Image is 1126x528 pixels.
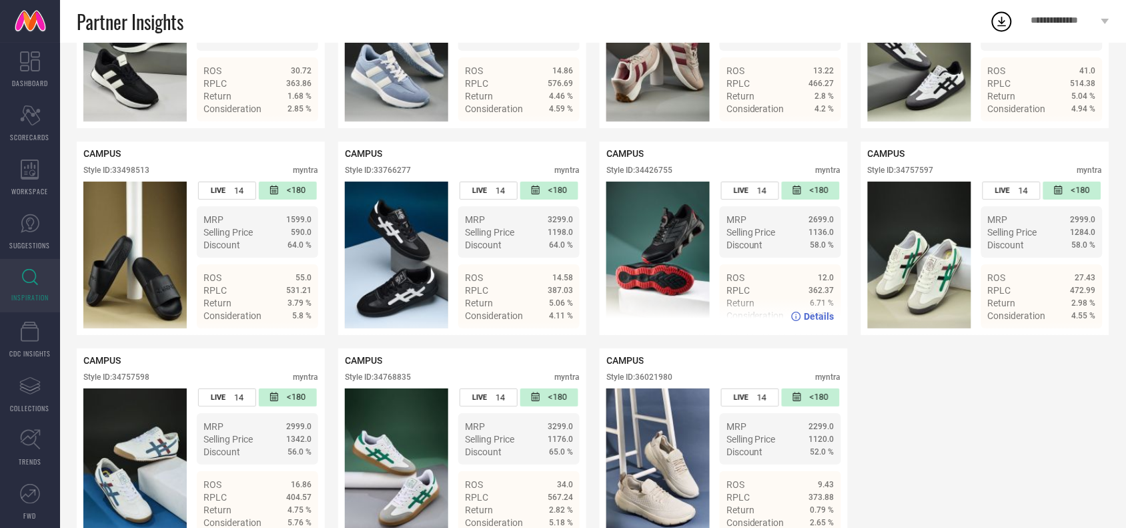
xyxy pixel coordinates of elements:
span: Consideration [726,103,784,114]
span: Return [465,505,493,515]
span: 5.06 % [549,298,573,308]
span: CAMPUS [345,148,382,159]
span: MRP [726,421,746,432]
span: 1.68 % [288,91,312,101]
span: 5.76 % [288,518,312,527]
span: Return [726,505,754,515]
span: Return [726,91,754,101]
span: DASHBOARD [12,78,48,88]
span: Consideration [203,103,261,114]
span: Partner Insights [77,8,183,35]
span: LIVE [472,393,487,402]
span: 14 [496,186,505,196]
span: <180 [1071,185,1090,196]
span: <180 [287,392,306,403]
span: LIVE [211,186,225,195]
span: 30.72 [291,66,312,75]
div: myntra [293,166,318,175]
span: CAMPUS [868,148,905,159]
a: Details [791,127,834,138]
span: Consideration [203,517,261,528]
span: Discount [726,447,763,457]
div: Style ID: 34768835 [345,372,411,382]
span: 3299.0 [548,215,573,224]
span: Return [465,91,493,101]
span: Discount [203,447,240,457]
div: Style ID: 33498513 [83,166,149,175]
a: Details [268,127,312,138]
div: Style ID: 36021980 [606,372,672,382]
span: 12.0 [818,273,834,282]
a: Details [1053,334,1096,345]
span: <180 [810,392,828,403]
span: 14 [234,392,243,403]
span: 55.0 [296,273,312,282]
span: 9.43 [818,480,834,489]
span: ROS [203,65,221,76]
span: Selling Price [203,434,253,445]
span: 58.0 % [1072,240,1096,250]
span: RPLC [988,78,1011,89]
div: Number of days the style has been live on the platform [460,182,518,200]
span: 13.22 [814,66,834,75]
span: <180 [810,185,828,196]
div: Number of days since the style was first listed on the platform [782,182,840,200]
span: RPLC [203,285,227,296]
span: 1198.0 [548,228,573,237]
span: LIVE [734,186,748,195]
span: 1120.0 [809,435,834,444]
span: Selling Price [465,227,514,238]
span: COLLECTIONS [11,403,50,413]
div: Number of days the style has been live on the platform [198,388,256,407]
span: CDC INSIGHTS [9,348,51,358]
span: RPLC [465,78,488,89]
div: Number of days since the style was first listed on the platform [520,182,578,200]
div: Number of days since the style was first listed on the platform [1043,182,1101,200]
span: Details [543,334,573,345]
span: LIVE [211,393,225,402]
span: MRP [203,421,223,432]
div: myntra [554,372,580,382]
span: 387.03 [548,286,573,295]
span: 14 [234,186,243,196]
span: Consideration [988,310,1046,321]
a: Details [268,334,312,345]
img: Style preview image [606,182,710,328]
span: CAMPUS [83,148,121,159]
span: 2.82 % [549,505,573,515]
span: FWD [24,511,37,521]
span: Details [804,127,834,138]
div: Style ID: 33766277 [345,166,411,175]
div: Click to view image [83,182,187,328]
span: 4.46 % [549,91,573,101]
span: Consideration [465,103,523,114]
span: MRP [726,214,746,225]
span: 56.0 % [288,447,312,457]
div: Number of days since the style was first listed on the platform [259,388,317,407]
span: ROS [988,272,1006,283]
span: 64.0 % [288,240,312,250]
span: 5.18 % [549,518,573,527]
span: Return [203,505,231,515]
span: LIVE [472,186,487,195]
div: myntra [554,166,580,175]
span: 4.11 % [549,311,573,320]
span: 64.0 % [549,240,573,250]
span: 2.85 % [288,104,312,113]
span: LIVE [995,186,1010,195]
span: Details [543,127,573,138]
span: ROS [465,272,483,283]
div: Style ID: 34426755 [606,166,672,175]
span: 2.65 % [810,518,834,527]
span: 2999.0 [286,422,312,431]
span: 58.0 % [810,240,834,250]
span: 2999.0 [1071,215,1096,224]
span: LIVE [734,393,748,402]
span: 5.8 % [292,311,312,320]
div: Number of days the style has been live on the platform [983,182,1041,200]
span: 1284.0 [1071,228,1096,237]
div: Number of days the style has been live on the platform [721,182,779,200]
span: Discount [465,447,502,457]
span: RPLC [726,285,750,296]
span: Details [281,127,312,138]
